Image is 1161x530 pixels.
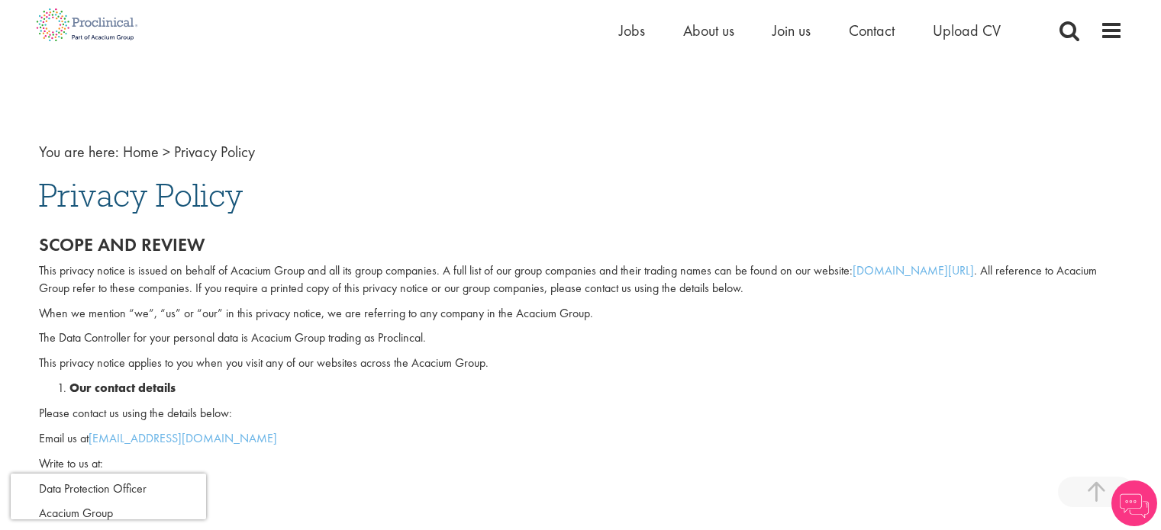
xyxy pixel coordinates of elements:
[69,380,176,396] strong: Our contact details
[39,329,1123,347] p: The Data Controller for your personal data is Acacium Group trading as Proclincal.
[39,455,1123,473] p: Write to us at:
[39,355,1123,372] p: This privacy notice applies to you when you visit any of our websites across the Acacium Group.
[163,142,170,162] span: >
[39,175,243,216] span: Privacy Policy
[174,142,255,162] span: Privacy Policy
[683,21,734,40] a: About us
[1111,480,1157,526] img: Chatbot
[39,480,1123,498] p: Data Protection Officer
[39,305,1123,323] p: When we mention “we”, “us” or “our” in this privacy notice, we are referring to any company in th...
[619,21,645,40] a: Jobs
[39,235,1123,255] h2: Scope and review
[849,21,895,40] a: Contact
[853,262,974,278] a: [DOMAIN_NAME][URL]
[39,405,1123,422] p: Please contact us using the details below:
[39,142,119,162] span: You are here:
[89,430,277,446] a: [EMAIL_ADDRESS][DOMAIN_NAME]
[39,262,1123,297] p: This privacy notice is issued on behalf of Acacium Group and all its group companies. A full list...
[933,21,1001,40] a: Upload CV
[39,505,1123,522] p: Acacium Group
[11,474,206,519] iframe: reCAPTCHA
[39,430,1123,448] p: Email us at
[772,21,811,40] a: Join us
[123,142,159,162] a: breadcrumb link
